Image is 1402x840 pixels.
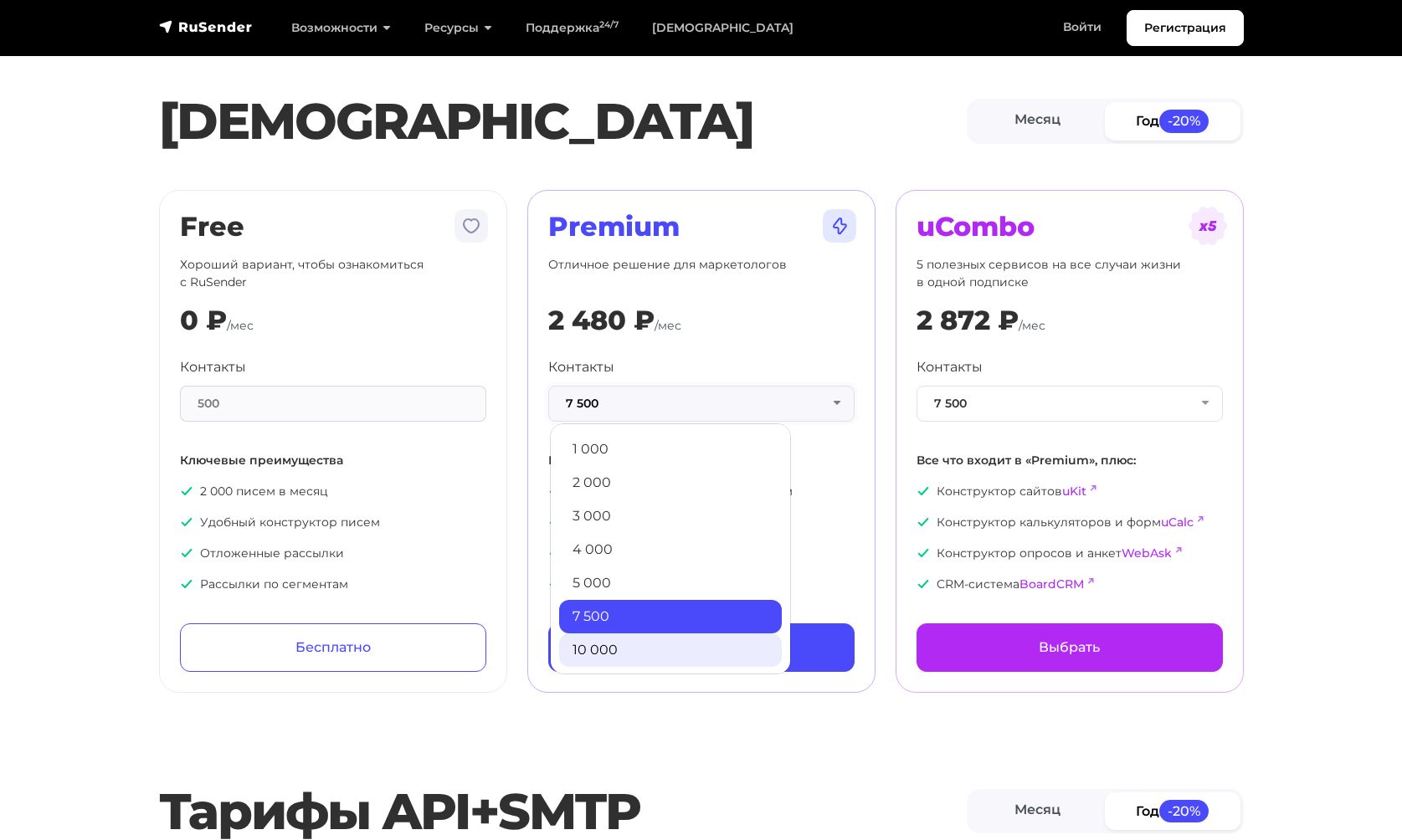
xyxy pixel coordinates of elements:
[1159,110,1209,132] span: -20%
[970,792,1106,830] a: Месяц
[1127,10,1244,46] a: Регистрация
[917,515,930,529] img: icon-ok.svg
[548,546,562,560] img: icon-ok.svg
[180,546,193,560] img: icon-ok.svg
[559,466,782,499] a: 2 000
[548,452,855,469] p: Все что входит в «Free», плюс:
[917,514,1223,531] p: Конструктор калькуляторов и форм
[548,357,614,377] label: Контакты
[917,576,1223,593] p: CRM-система
[917,357,983,377] label: Контакты
[559,499,782,533] a: 3 000
[180,483,486,500] p: 2 000 писем в месяц
[180,576,486,593] p: Рассылки по сегментам
[548,576,855,593] p: Приоритетная модерация
[548,256,855,291] p: Отличное решение для маркетологов
[559,433,782,466] a: 1 000
[548,545,855,562] p: Помощь с импортом базы
[1188,206,1228,246] img: tarif-ucombo.svg
[1159,800,1209,822] span: -20%
[180,211,486,243] h2: Free
[917,256,1223,291] p: 5 полезных сервисов на все случаи жизни в одной подписке
[1105,102,1240,140] a: Год
[1019,318,1045,333] span: /мес
[917,305,1019,336] div: 2 872 ₽
[1062,484,1086,499] a: uKit
[819,206,860,246] img: tarif-premium.svg
[559,600,782,633] a: 7 500
[180,357,246,377] label: Контакты
[180,484,193,498] img: icon-ok.svg
[917,484,930,498] img: icon-ok.svg
[159,18,253,35] img: RuSender
[180,256,486,291] p: Хороший вариант, чтобы ознакомиться с RuSender
[917,577,930,591] img: icon-ok.svg
[180,452,486,469] p: Ключевые преимущества
[548,484,562,498] img: icon-ok.svg
[180,545,486,562] p: Отложенные рассылки
[1046,10,1118,44] a: Войти
[559,566,782,600] a: 5 000
[180,305,227,336] div: 0 ₽
[451,206,491,246] img: tarif-free.svg
[917,546,930,560] img: icon-ok.svg
[180,577,193,591] img: icon-ok.svg
[159,91,967,151] h1: [DEMOGRAPHIC_DATA]
[548,305,655,336] div: 2 480 ₽
[917,623,1223,672] a: Выбрать
[548,515,562,529] img: icon-ok.svg
[559,633,782,667] a: 10 000
[275,11,408,45] a: Возможности
[1122,545,1172,561] a: WebAsk
[548,483,855,500] p: Неограниченное количество писем
[599,19,619,30] sup: 24/7
[408,11,509,45] a: Ресурсы
[550,423,791,674] ul: 7 500
[917,211,1223,243] h2: uCombo
[655,318,681,333] span: /мес
[917,483,1223,500] p: Конструктор сайтов
[548,514,855,531] p: Приоритетная поддержка
[1105,792,1240,830] a: Год
[1161,515,1194,530] a: uCalc
[180,515,193,529] img: icon-ok.svg
[548,386,855,422] button: 7 500
[917,545,1223,562] p: Конструктор опросов и анкет
[548,577,562,591] img: icon-ok.svg
[917,452,1223,469] p: Все что входит в «Premium», плюс:
[180,514,486,531] p: Удобный конструктор писем
[559,667,782,700] a: 13 000
[548,623,855,672] a: Выбрать
[970,102,1106,140] a: Месяц
[1019,576,1084,592] a: BoardCRM
[917,386,1223,422] button: 7 500
[559,533,782,566] a: 4 000
[635,11,810,45] a: [DEMOGRAPHIC_DATA]
[548,211,855,243] h2: Premium
[227,318,254,333] span: /мес
[509,11,635,45] a: Поддержка24/7
[180,623,486,672] a: Бесплатно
